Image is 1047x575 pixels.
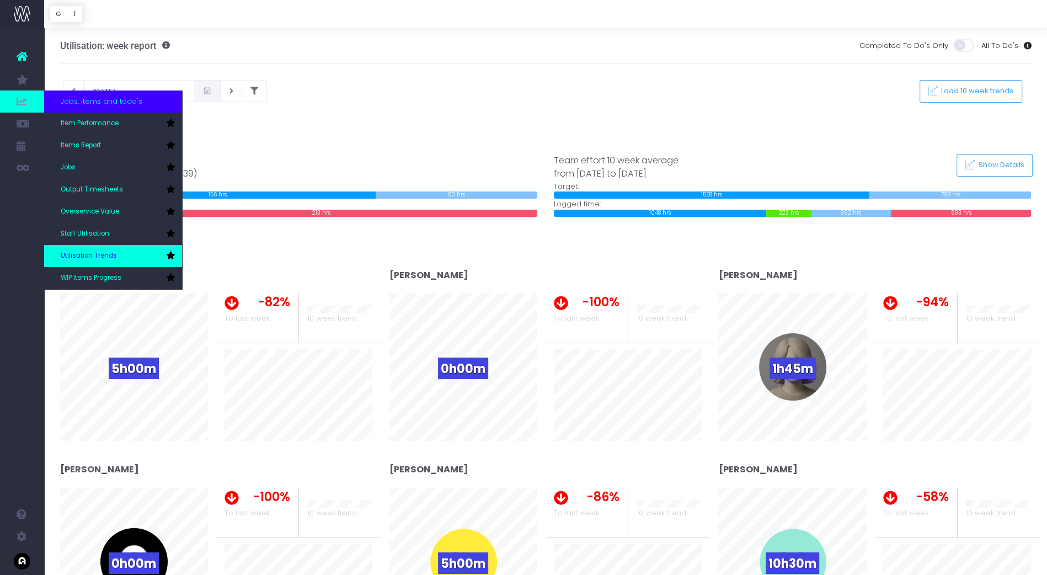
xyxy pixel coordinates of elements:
[60,154,537,181] div: Team effort from [DATE] to [DATE] (week 39)
[582,293,619,311] span: -100%
[811,210,891,217] div: 392 hrs
[50,6,67,23] button: G
[637,508,686,519] span: 10 week trend
[869,191,1031,199] div: 798 hrs
[60,191,376,199] div: 156 hrs
[770,358,816,379] span: 1h45m
[61,207,119,217] span: Overservice Value
[859,40,948,51] span: Completed To Do's Only
[44,267,182,289] a: WIP Items Progress
[766,552,819,574] span: 10h30m
[554,508,599,519] span: To last week
[546,154,1039,217] div: Target: Logged time:
[883,313,928,324] span: To last week
[938,87,1014,96] span: Load 10 week trends
[44,179,182,201] a: Output Timesheets
[60,250,1032,265] h3: Individual results
[225,313,270,324] span: To last week
[766,210,811,217] div: 223 hrs
[883,508,928,519] span: To last week
[438,358,488,379] span: 0h00m
[438,552,488,574] span: 5h00m
[981,40,1018,51] span: All To Do's
[389,463,468,476] strong: [PERSON_NAME]
[554,191,869,199] div: 1558 hrs
[916,293,949,311] span: -94%
[554,313,599,324] span: To last week
[554,154,1031,181] div: Team effort 10 week average from [DATE] to [DATE]
[253,488,290,506] span: -100%
[44,223,182,245] a: Staff Utilisation
[50,6,83,23] div: Vertical button group
[718,269,797,281] strong: [PERSON_NAME]
[14,553,30,569] img: images/default_profile_image.png
[60,463,139,476] strong: [PERSON_NAME]
[61,185,123,195] span: Output Timesheets
[586,488,619,506] span: -86%
[44,135,182,157] a: Items Report
[61,273,121,283] span: WIP Items Progress
[61,251,117,261] span: Utilisation Trends
[61,141,101,151] span: Items Report
[44,201,182,223] a: Overservice Value
[389,269,468,281] strong: [PERSON_NAME]
[258,293,290,311] span: -82%
[225,508,270,519] span: To last week
[61,229,109,239] span: Staff Utilisation
[60,40,170,51] h3: Utilisation: week report
[307,508,357,519] span: 10 week trend
[916,488,949,506] span: -58%
[44,113,182,135] a: Item Performance
[376,191,537,199] div: 80 hrs
[61,163,76,173] span: Jobs
[307,313,357,324] span: 10 week trend
[109,358,159,379] span: 5h00m
[891,210,1032,217] div: 693 hrs
[52,154,546,217] div: Target: Logged time:
[44,157,182,179] a: Jobs
[718,463,797,476] strong: [PERSON_NAME]
[67,6,83,23] button: T
[637,313,686,324] span: 10 week trend
[920,80,1022,103] button: Load 10 week trends
[60,135,1032,150] h3: Team results
[61,96,142,107] span: Jobs, items and todo's
[975,161,1024,170] span: Show Details
[61,119,119,129] span: Item Performance
[554,210,766,217] div: 1048 hrs
[44,245,182,267] a: Utilisation Trends
[966,508,1016,519] span: 10 week trend
[105,210,537,217] div: 213 hrs
[109,552,159,574] span: 0h00m
[966,313,1016,324] span: 10 week trend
